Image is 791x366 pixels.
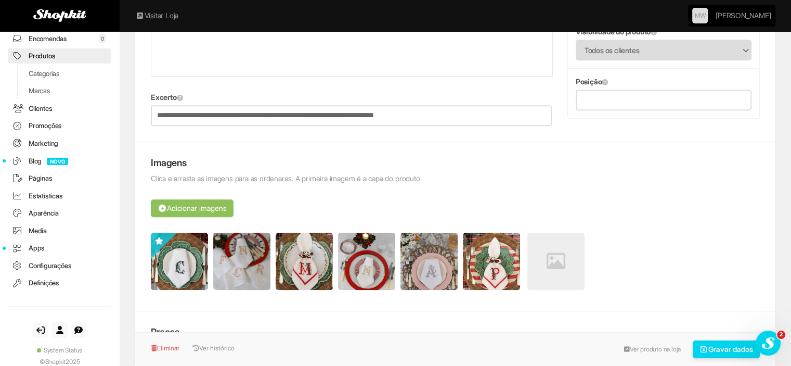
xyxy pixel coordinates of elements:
[8,118,111,133] a: Promoções
[151,173,760,184] p: Clica e arrasta as imagens para as ordenares. A primeira imagem é a capa do produto.
[8,275,111,291] a: Definições
[777,331,785,339] span: 2
[151,199,234,217] button: Adicionar imagens
[463,233,520,290] img: a686a01-142331-img_3214-001.JPG
[8,258,111,273] a: Configurações
[756,331,781,356] iframe: Intercom live chat
[213,233,270,290] img: 32f8657-183033-img_7355-001.JPG
[151,233,208,290] img: 6f76bd4-115147-img_5565-001.JPG
[52,322,68,338] a: Conta
[8,346,111,355] a: System Status
[8,206,111,221] a: Aparência
[8,223,111,238] a: Media
[8,83,111,98] a: Marcas
[8,101,111,116] a: Clientes
[40,358,80,365] span: © 2025
[602,79,608,85] span: Posição numérica em que o produto irá aparecer na listagem de categoria
[8,66,111,81] a: Categorias
[618,342,686,357] a: Ver produto na loja
[177,94,183,101] span: O excerto é um resumo do conteúdo
[585,41,729,60] span: Todos os clientes
[151,158,760,168] h4: Imagens
[400,233,458,290] img: 14a057d-123900-img_9443-001.JPG
[338,233,395,290] img: 7e87df2-183427-img_7336-002.JPG
[135,10,178,21] a: Visitar Loja
[692,8,708,23] a: MW
[33,9,86,22] img: Shopkit
[187,340,235,356] button: Ver histórico
[8,188,111,204] a: Estatísticas
[693,340,760,358] button: Gravar dados
[47,158,68,165] span: NOVO
[651,29,657,35] a: Define a visibilidade deste produto para clientes com base em tags específicas. Esta funcionalida...
[716,5,771,26] a: [PERSON_NAME]
[33,322,48,338] a: Sair
[99,34,106,43] span: 0
[8,171,111,186] a: Páginas
[8,31,111,46] a: Encomendas0
[8,154,111,169] a: BlogNOVO
[8,48,111,64] a: Produtos
[45,358,66,365] a: Shopkit
[8,241,111,256] a: Apps
[151,340,185,356] button: Eliminar
[44,346,82,354] span: System Status
[576,77,608,87] label: Posição
[576,27,657,37] label: Visibilidade do produto
[71,322,86,338] a: Suporte
[151,92,183,103] label: Excerto
[276,233,333,290] img: 51e4121-142346-img_3221-001.JPG
[151,327,760,337] h4: Preços
[8,136,111,151] a: Marketing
